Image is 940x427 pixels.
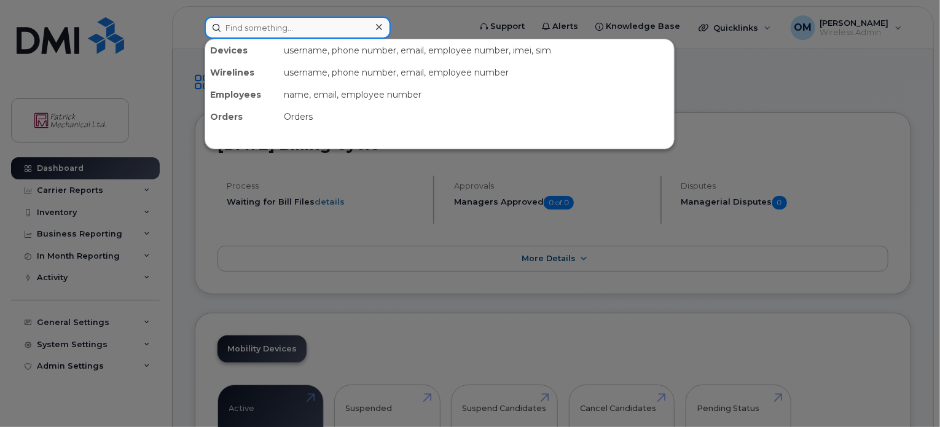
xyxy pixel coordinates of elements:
[205,84,279,106] div: Employees
[205,106,279,128] div: Orders
[205,39,279,61] div: Devices
[279,61,674,84] div: username, phone number, email, employee number
[279,84,674,106] div: name, email, employee number
[279,106,674,128] div: Orders
[279,39,674,61] div: username, phone number, email, employee number, imei, sim
[205,61,279,84] div: Wirelines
